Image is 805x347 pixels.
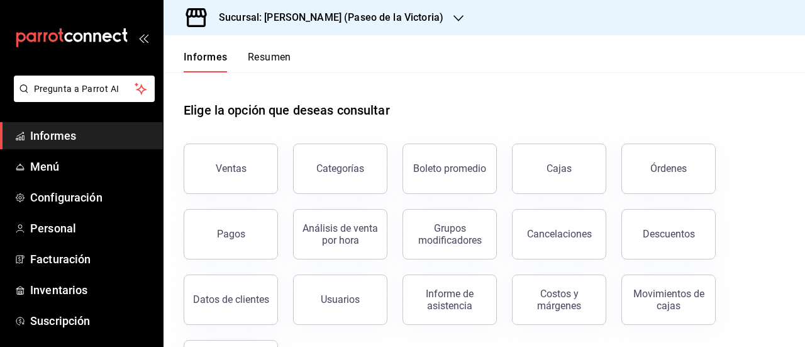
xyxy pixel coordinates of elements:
[184,51,228,63] font: Informes
[621,144,716,194] button: Órdenes
[537,288,581,312] font: Costos y márgenes
[293,275,387,325] button: Usuarios
[248,51,291,63] font: Resumen
[216,162,247,174] font: Ventas
[138,33,148,43] button: abrir_cajón_menú
[621,209,716,259] button: Descuentos
[547,162,572,174] font: Cajas
[30,160,60,173] font: Menú
[30,191,103,204] font: Configuración
[418,222,482,246] font: Grupos modificadores
[402,275,497,325] button: Informe de asistencia
[633,288,704,312] font: Movimientos de cajas
[527,228,592,240] font: Cancelaciones
[193,293,269,305] font: Datos de clientes
[402,209,497,259] button: Grupos modificadores
[30,222,76,235] font: Personal
[316,162,364,174] font: Categorías
[621,275,716,325] button: Movimientos de cajas
[512,144,606,194] a: Cajas
[293,209,387,259] button: Análisis de venta por hora
[643,228,695,240] font: Descuentos
[184,50,291,72] div: pestañas de navegación
[9,91,155,105] a: Pregunta a Parrot AI
[30,314,90,327] font: Suscripción
[512,209,606,259] button: Cancelaciones
[30,283,87,297] font: Inventarios
[303,222,378,246] font: Análisis de venta por hora
[321,293,360,305] font: Usuarios
[14,76,155,102] button: Pregunta a Parrot AI
[217,228,245,240] font: Pagos
[184,103,390,118] font: Elige la opción que deseas consultar
[184,144,278,194] button: Ventas
[293,144,387,194] button: Categorías
[184,275,278,325] button: Datos de clientes
[413,162,486,174] font: Boleto promedio
[219,11,443,23] font: Sucursal: [PERSON_NAME] (Paseo de la Victoria)
[184,209,278,259] button: Pagos
[30,253,91,266] font: Facturación
[30,129,76,142] font: Informes
[426,288,474,312] font: Informe de asistencia
[402,144,497,194] button: Boleto promedio
[650,162,687,174] font: Órdenes
[34,84,119,94] font: Pregunta a Parrot AI
[512,275,606,325] button: Costos y márgenes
